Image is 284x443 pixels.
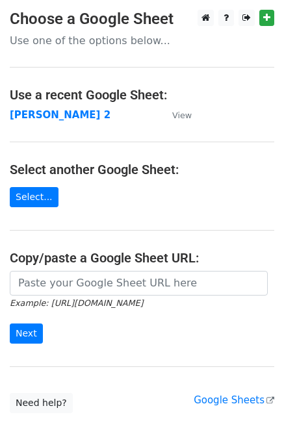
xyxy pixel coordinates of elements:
small: View [172,110,192,120]
a: Google Sheets [194,394,274,406]
a: Need help? [10,393,73,413]
input: Paste your Google Sheet URL here [10,271,268,296]
a: Select... [10,187,58,207]
a: View [159,109,192,121]
input: Next [10,323,43,344]
h4: Select another Google Sheet: [10,162,274,177]
p: Use one of the options below... [10,34,274,47]
h4: Copy/paste a Google Sheet URL: [10,250,274,266]
small: Example: [URL][DOMAIN_NAME] [10,298,143,308]
a: [PERSON_NAME] 2 [10,109,110,121]
h4: Use a recent Google Sheet: [10,87,274,103]
h3: Choose a Google Sheet [10,10,274,29]
iframe: Chat Widget [219,381,284,443]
